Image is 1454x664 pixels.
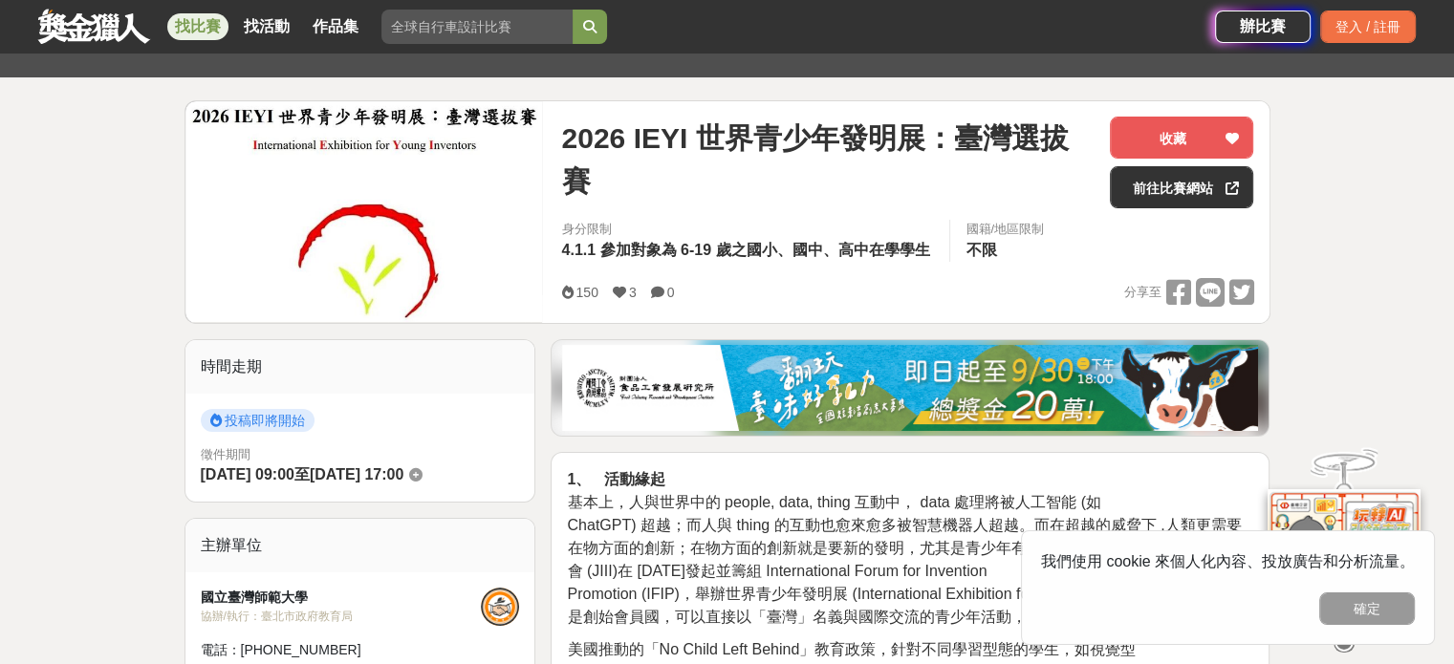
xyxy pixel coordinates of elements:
[294,466,310,482] span: 至
[1215,11,1311,43] a: 辦比賽
[561,220,934,239] div: 身分限制
[1268,478,1421,605] img: d2146d9a-e6f6-4337-9592-8cefde37ba6b.png
[575,285,597,300] span: 150
[1041,553,1415,569] span: 我們使用 cookie 來個人化內容、投放廣告和分析流量。
[567,586,1247,625] span: Promotion (IFIP)，舉辦世界青少年發明展 (International Exhibition for Young Inventor, IEYI) ；而臺灣是創始會員國，可以直接以「...
[201,640,482,660] div: 電話： [PHONE_NUMBER]
[561,117,1095,203] span: 2026 IEYI 世界青少年發明展：臺灣選拔賽
[201,588,482,608] div: 國立臺灣師範大學
[310,466,403,482] span: [DATE] 17:00
[1110,166,1253,208] a: 前往比賽網站
[381,10,573,44] input: 全球自行車設計比賽
[305,13,366,40] a: 作品集
[167,13,228,40] a: 找比賽
[201,447,250,461] span: 徵件期間
[966,220,1044,239] div: 國籍/地區限制
[966,242,996,258] span: 不限
[567,494,1100,510] span: 基本上，人與世界中的 people, data, thing 互動中， data 處理將被人工智能 (如
[1123,278,1161,307] span: 分享至
[185,519,535,572] div: 主辦單位
[667,285,675,300] span: 0
[567,517,1241,579] span: ChatGPT) 超越；而人與 thing 的互動也愈來愈多被智慧機器人超越。而在超越的威脅下 ,人類更需要在物方面的創新；在物方面的創新就是要新的發明，尤其是青少年有豐富想像力。因而，日本發明...
[629,285,637,300] span: 3
[201,409,315,432] span: 投稿即將開始
[185,340,535,394] div: 時間走期
[567,471,664,487] strong: 1、 活動緣起
[567,641,1136,657] span: 美國推動的「No Child Left Behind」教育政策，針對不同學習型態的學生，如視覺型
[1319,592,1415,625] button: 確定
[561,242,929,258] span: 4.1.1 參加對象為 6-19 歲之國小、國中、高中在學學生
[201,466,294,482] span: [DATE] 09:00
[1110,117,1253,159] button: 收藏
[562,345,1258,431] img: 1c81a89c-c1b3-4fd6-9c6e-7d29d79abef5.jpg
[201,608,482,625] div: 協辦/執行： 臺北市政府教育局
[185,101,543,322] img: Cover Image
[236,13,297,40] a: 找活動
[1320,11,1416,43] div: 登入 / 註冊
